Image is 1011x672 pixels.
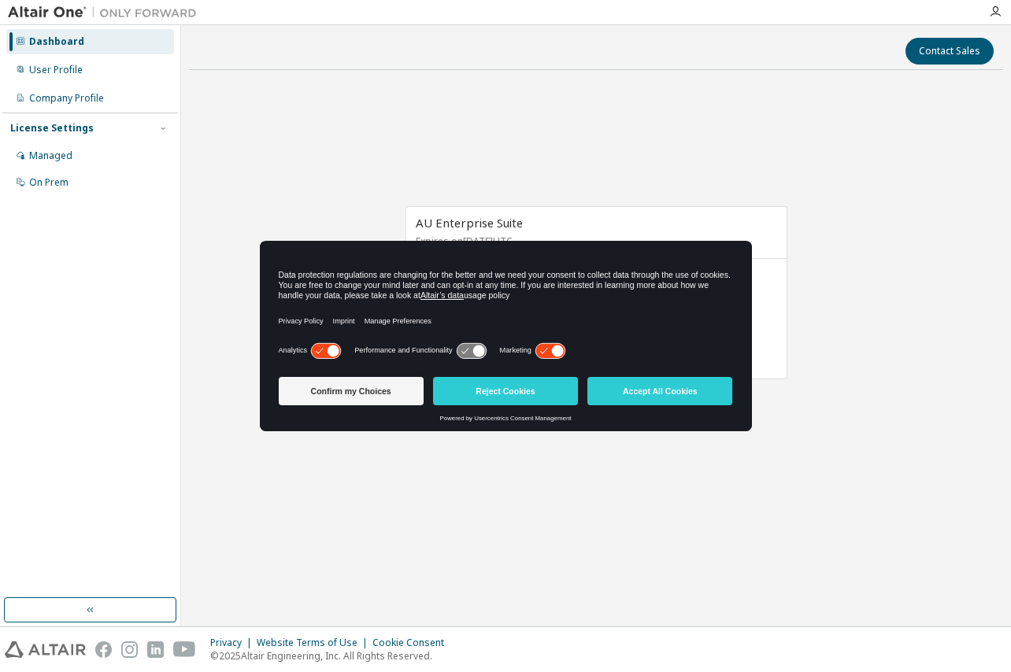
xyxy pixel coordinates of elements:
img: linkedin.svg [147,641,164,658]
p: © 2025 Altair Engineering, Inc. All Rights Reserved. [210,649,454,663]
div: Privacy [210,637,257,649]
p: Expires on [DATE] UTC [416,234,773,248]
span: AU Enterprise Suite [416,215,523,231]
img: Altair One [8,5,205,20]
div: Dashboard [29,35,84,48]
div: On Prem [29,176,69,189]
img: instagram.svg [121,641,138,658]
img: altair_logo.svg [5,641,86,658]
div: Managed [29,150,72,162]
button: Contact Sales [905,38,994,65]
img: youtube.svg [173,641,196,658]
img: facebook.svg [95,641,112,658]
div: Website Terms of Use [257,637,372,649]
div: Company Profile [29,92,104,105]
div: User Profile [29,64,83,76]
div: Cookie Consent [372,637,454,649]
div: License Settings [10,122,94,135]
